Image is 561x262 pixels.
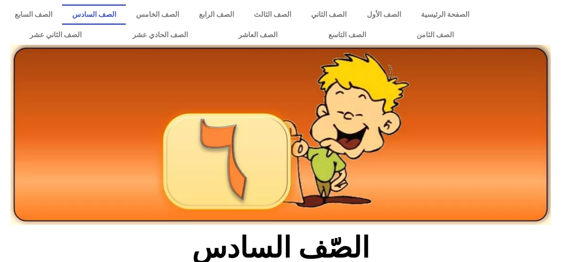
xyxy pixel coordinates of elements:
a: الصف الرابع [189,4,244,25]
a: الصف العاشر [213,25,303,45]
a: الصف الحادي عشر [107,25,213,45]
a: الصفحة الرئيسية [411,4,479,25]
a: الصف الخامس [126,4,189,25]
a: الصف الأول [357,4,411,25]
a: الصف الثاني عشر [4,25,107,45]
a: الصف التاسع [303,25,391,45]
a: الصف السادس [62,4,126,25]
a: الصف السابع [4,4,62,25]
a: الصف الثالث [244,4,301,25]
a: الصف الثامن [391,25,479,45]
a: الصف الثاني [301,4,357,25]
